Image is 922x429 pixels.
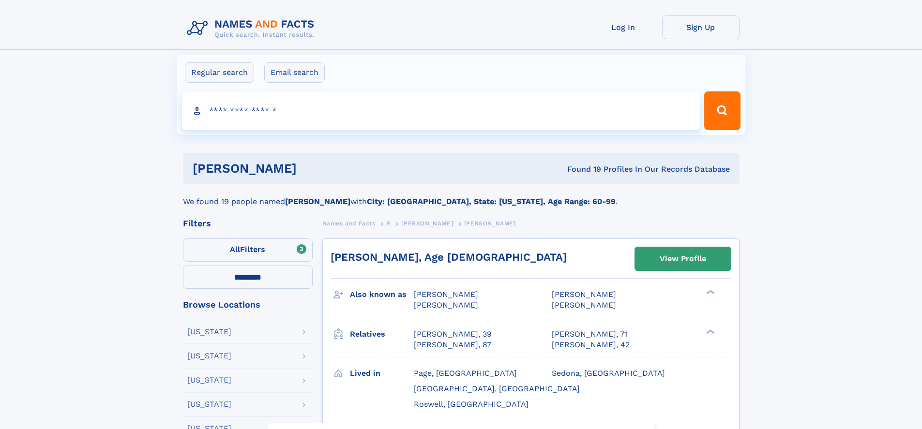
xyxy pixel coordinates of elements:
[185,62,254,83] label: Regular search
[414,384,580,393] span: [GEOGRAPHIC_DATA], [GEOGRAPHIC_DATA]
[401,220,453,227] span: [PERSON_NAME]
[187,376,231,384] div: [US_STATE]
[367,197,616,206] b: City: [GEOGRAPHIC_DATA], State: [US_STATE], Age Range: 60-99
[414,329,492,340] a: [PERSON_NAME], 39
[322,217,376,229] a: Names and Facts
[386,217,391,229] a: R
[662,15,740,39] a: Sign Up
[552,300,616,310] span: [PERSON_NAME]
[331,251,567,263] a: [PERSON_NAME], Age [DEMOGRAPHIC_DATA]
[464,220,516,227] span: [PERSON_NAME]
[183,238,313,262] label: Filters
[350,286,414,303] h3: Also known as
[414,290,478,299] span: [PERSON_NAME]
[187,328,231,336] div: [US_STATE]
[183,184,740,207] div: We found 19 people named with .
[183,15,322,42] img: Logo Names and Facts
[187,352,231,360] div: [US_STATE]
[414,399,529,409] span: Roswell, [GEOGRAPHIC_DATA]
[552,340,630,350] a: [PERSON_NAME], 42
[552,369,665,378] span: Sedona, [GEOGRAPHIC_DATA]
[704,91,740,130] button: Search Button
[182,91,700,130] input: search input
[585,15,662,39] a: Log In
[401,217,453,229] a: [PERSON_NAME]
[414,369,517,378] span: Page, [GEOGRAPHIC_DATA]
[264,62,325,83] label: Email search
[414,300,478,310] span: [PERSON_NAME]
[183,300,313,309] div: Browse Locations
[704,289,715,296] div: ❯
[660,248,706,270] div: View Profile
[432,164,730,175] div: Found 19 Profiles In Our Records Database
[386,220,391,227] span: R
[230,245,240,254] span: All
[635,247,731,270] a: View Profile
[414,340,491,350] a: [PERSON_NAME], 87
[285,197,350,206] b: [PERSON_NAME]
[552,290,616,299] span: [PERSON_NAME]
[552,329,627,340] a: [PERSON_NAME], 71
[193,163,432,175] h1: [PERSON_NAME]
[350,365,414,382] h3: Lived in
[183,219,313,228] div: Filters
[704,328,715,335] div: ❯
[350,326,414,342] h3: Relatives
[187,400,231,408] div: [US_STATE]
